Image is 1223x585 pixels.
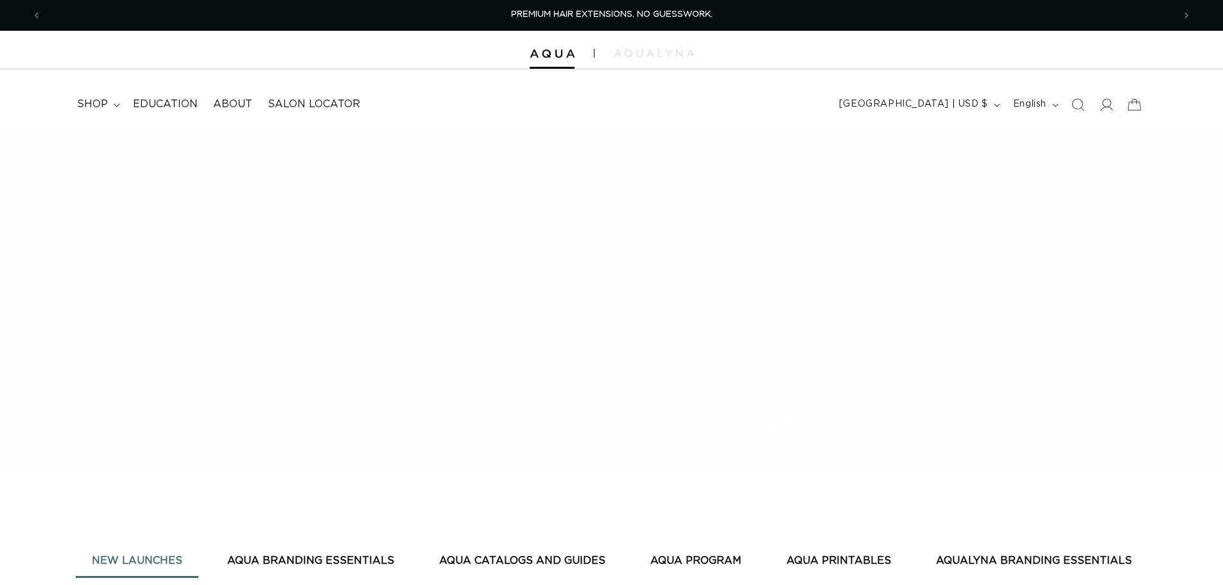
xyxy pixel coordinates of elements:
[125,90,205,119] a: Education
[83,265,515,308] p: Distributor Portal
[634,545,758,577] button: AQUA PROGRAM
[22,3,51,28] button: Previous announcement
[614,49,694,57] img: aqualyna.com
[831,92,1005,117] button: [GEOGRAPHIC_DATA] | USD $
[423,545,621,577] button: AQUA CATALOGS AND GUIDES
[1005,92,1064,117] button: English
[1013,98,1046,111] span: English
[920,545,1148,577] button: AquaLyna Branding Essentials
[213,98,252,111] span: About
[83,315,449,361] p: Marketing materials for Aqua Hair Extensions distributors and vendors. Download web-ready images,...
[211,545,410,577] button: AQUA BRANDING ESSENTIALS
[268,98,360,111] span: Salon Locator
[133,98,198,111] span: Education
[511,10,713,19] span: PREMIUM HAIR EXTENSIONS. NO GUESSWORK.
[1172,3,1201,28] button: Next announcement
[76,545,198,577] button: New Launches
[1064,91,1092,119] summary: Search
[770,545,907,577] button: AQUA PRINTABLES
[205,90,260,119] a: About
[839,98,988,111] span: [GEOGRAPHIC_DATA] | USD $
[260,90,368,119] a: Salon Locator
[69,90,125,119] summary: shop
[530,49,575,58] img: Aqua Hair Extensions
[77,98,108,111] span: shop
